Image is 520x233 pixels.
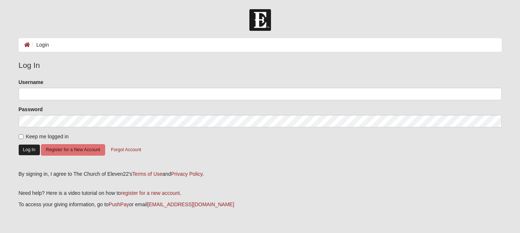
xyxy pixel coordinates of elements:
[19,201,502,208] p: To access your giving information, go to or email
[147,201,234,207] a: [EMAIL_ADDRESS][DOMAIN_NAME]
[249,9,271,31] img: Church of Eleven22 Logo
[41,144,105,156] button: Register for a New Account
[19,106,43,113] label: Password
[132,171,162,177] a: Terms of Use
[106,144,146,156] button: Forgot Account
[108,201,129,207] a: PushPay
[171,171,203,177] a: Privacy Policy
[121,190,180,196] a: register for a new account
[19,59,502,71] legend: Log In
[19,189,502,197] p: Need help? Here is a video tutorial on how to .
[19,145,40,155] button: Log In
[30,41,49,49] li: Login
[19,134,23,139] input: Keep me logged in
[19,79,44,86] label: Username
[26,134,69,139] span: Keep me logged in
[19,170,502,178] div: By signing in, I agree to The Church of Eleven22's and .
